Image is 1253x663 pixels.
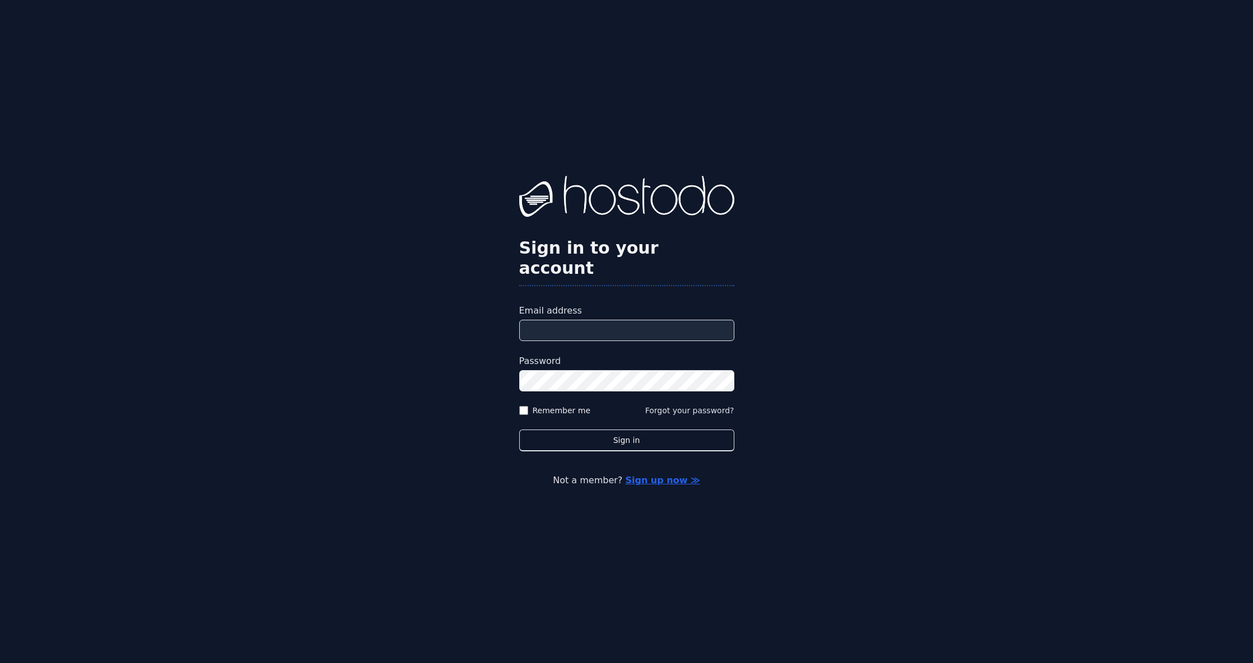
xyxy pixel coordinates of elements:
[519,304,734,318] label: Email address
[519,354,734,368] label: Password
[625,475,700,485] a: Sign up now ≫
[54,474,1199,487] p: Not a member?
[533,405,591,416] label: Remember me
[519,238,734,278] h2: Sign in to your account
[519,429,734,451] button: Sign in
[645,405,734,416] button: Forgot your password?
[519,176,734,221] img: Hostodo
